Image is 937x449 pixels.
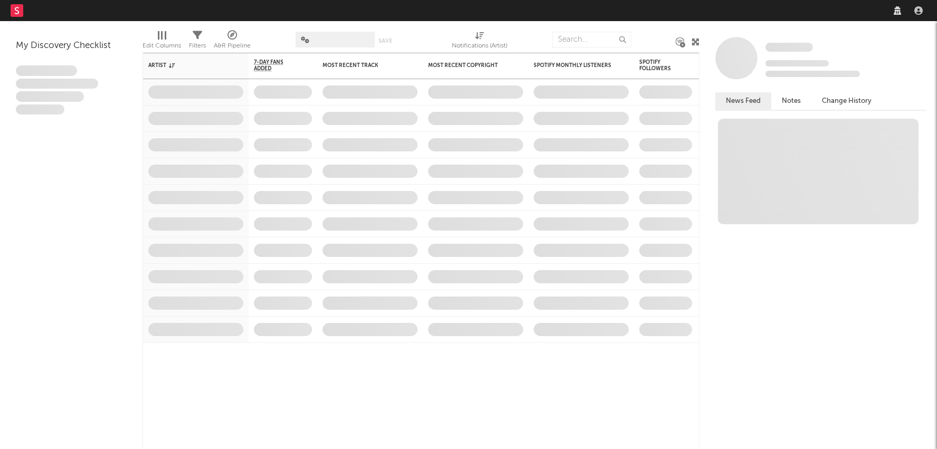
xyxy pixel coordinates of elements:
span: 7-Day Fans Added [254,59,296,72]
span: Aliquam viverra [16,104,64,115]
div: Most Recent Copyright [428,62,507,69]
div: Notifications (Artist) [452,40,507,52]
div: Edit Columns [143,26,181,57]
div: Edit Columns [143,40,181,52]
button: Notes [771,92,811,110]
div: Spotify Followers [639,59,676,72]
div: Filters [189,40,206,52]
div: Filters [189,26,206,57]
span: Lorem ipsum dolor [16,65,77,76]
div: A&R Pipeline [214,26,251,57]
button: Save [378,38,392,44]
div: My Discovery Checklist [16,40,127,52]
span: Tracking Since: [DATE] [765,60,829,66]
span: Some Artist [765,43,813,52]
button: News Feed [715,92,771,110]
input: Search... [552,32,631,47]
div: Notifications (Artist) [452,26,507,57]
span: Praesent ac interdum [16,91,84,102]
button: Change History [811,92,882,110]
div: Spotify Monthly Listeners [534,62,613,69]
div: Artist [148,62,228,69]
span: 0 fans last week [765,71,860,77]
div: A&R Pipeline [214,40,251,52]
a: Some Artist [765,42,813,53]
div: Most Recent Track [323,62,402,69]
span: Integer aliquet in purus et [16,79,98,89]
